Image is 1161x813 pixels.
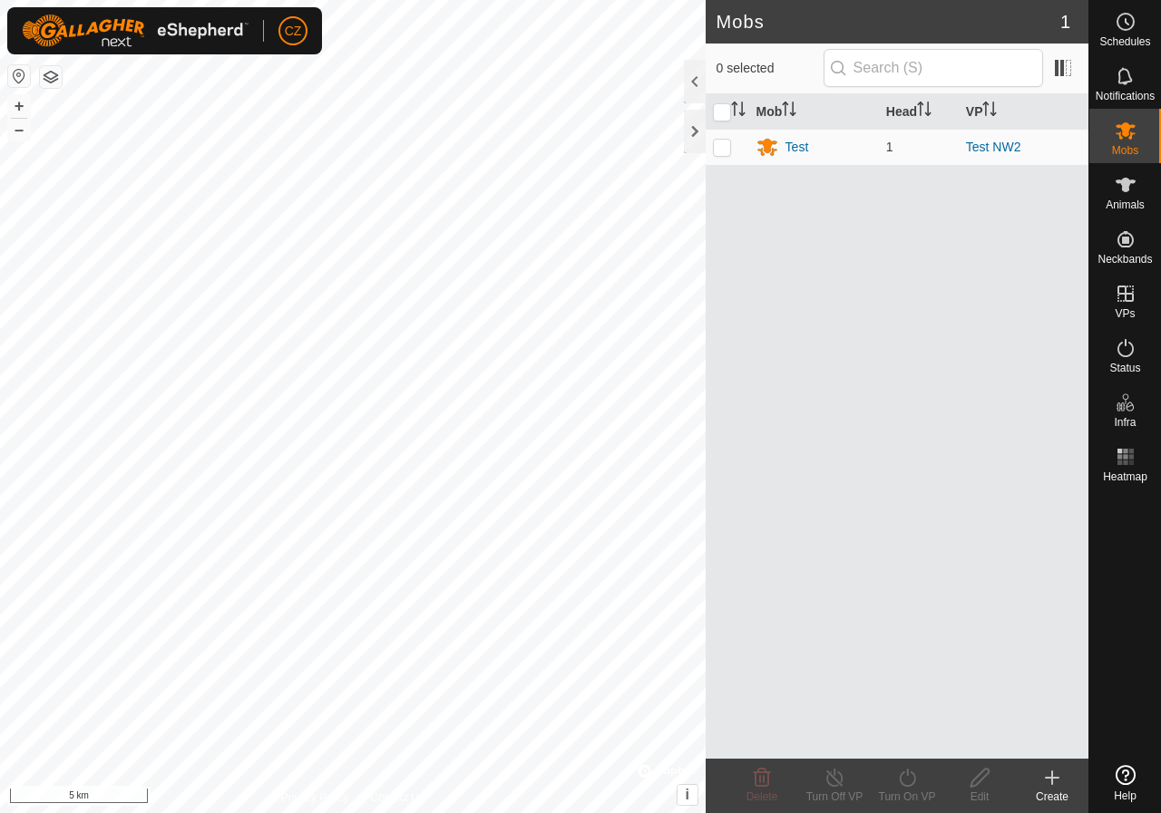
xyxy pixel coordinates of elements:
span: Schedules [1099,36,1150,47]
span: Mobs [1112,145,1138,156]
button: + [8,95,30,117]
a: Test NW2 [966,140,1021,154]
div: Turn Off VP [798,789,871,805]
span: CZ [285,22,302,41]
span: Help [1114,790,1137,801]
span: 1 [1060,8,1070,35]
div: Test [785,138,809,157]
h2: Mobs [717,11,1060,33]
span: Notifications [1096,91,1155,102]
a: Contact Us [370,789,424,806]
th: Head [879,94,959,130]
th: VP [959,94,1088,130]
button: Map Layers [40,66,62,88]
th: Mob [749,94,879,130]
a: Privacy Policy [281,789,349,806]
p-sorticon: Activate to sort [731,104,746,119]
a: Help [1089,758,1161,808]
span: i [685,787,688,802]
input: Search (S) [824,49,1043,87]
span: Delete [746,790,778,803]
span: Animals [1106,199,1145,210]
p-sorticon: Activate to sort [982,104,997,119]
img: Gallagher Logo [22,15,249,47]
span: 0 selected [717,59,824,78]
button: – [8,119,30,140]
span: Infra [1114,417,1136,428]
div: Edit [943,789,1016,805]
span: Status [1109,363,1140,373]
div: Create [1016,789,1088,805]
div: Turn On VP [871,789,943,805]
span: 1 [886,140,893,154]
span: Neckbands [1098,254,1152,265]
span: Heatmap [1103,471,1147,482]
p-sorticon: Activate to sort [917,104,932,119]
button: i [678,785,698,805]
p-sorticon: Activate to sort [782,104,796,119]
span: VPs [1115,308,1135,319]
button: Reset Map [8,65,30,87]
